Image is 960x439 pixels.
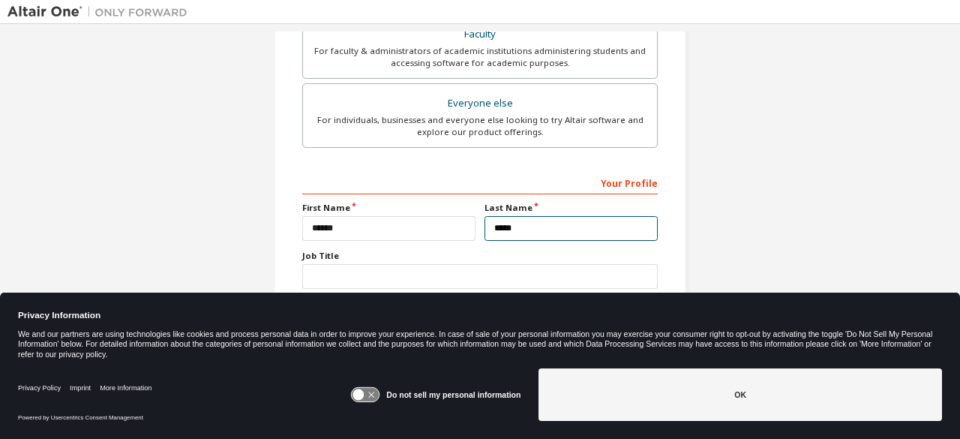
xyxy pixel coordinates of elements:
[312,93,648,114] div: Everyone else
[484,202,658,214] label: Last Name
[7,5,195,20] img: Altair One
[312,114,648,138] div: For individuals, businesses and everyone else looking to try Altair software and explore our prod...
[312,45,648,69] div: For faculty & administrators of academic institutions administering students and accessing softwa...
[312,24,648,45] div: Faculty
[302,170,658,194] div: Your Profile
[302,250,658,262] label: Job Title
[302,202,475,214] label: First Name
